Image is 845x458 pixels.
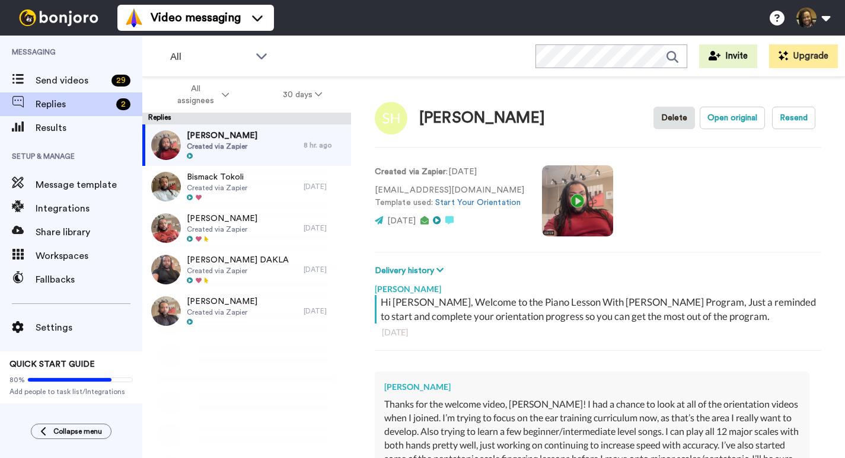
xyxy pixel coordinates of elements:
[151,213,181,243] img: d1571ce3-7078-4770-b1c3-993e7396c557-thumb.jpg
[151,130,181,160] img: 52a577d9-7802-4f05-ae8d-b08150df9b70-thumb.jpg
[435,198,521,207] a: Start Your Orientation
[142,166,351,207] a: Bismack TokoliCreated via Zapier[DATE]
[36,321,142,335] span: Settings
[304,223,345,233] div: [DATE]
[187,130,257,142] span: [PERSON_NAME]
[14,9,103,26] img: bj-logo-header-white.svg
[171,83,219,107] span: All assignees
[142,290,351,332] a: [PERSON_NAME]Created via Zapier[DATE]
[9,375,25,385] span: 80%
[151,296,181,326] img: 4fa2d431-9224-4be4-a620-782b4e202ff9-thumb.jpg
[187,225,257,234] span: Created via Zapier
[304,182,345,191] div: [DATE]
[142,113,351,124] div: Replies
[145,78,256,111] button: All assignees
[419,110,545,127] div: [PERSON_NAME]
[170,50,250,64] span: All
[384,381,800,393] div: [PERSON_NAME]
[387,217,416,225] span: [DATE]
[382,326,814,338] div: [DATE]
[187,171,247,183] span: Bismack Tokoli
[36,225,142,239] span: Share library
[375,184,524,209] p: [EMAIL_ADDRESS][DOMAIN_NAME] Template used:
[700,107,765,129] button: Open original
[36,273,142,287] span: Fallbacks
[9,387,133,396] span: Add people to task list/Integrations
[304,265,345,274] div: [DATE]
[36,201,142,216] span: Integrations
[304,140,345,150] div: 8 hr. ago
[187,308,257,317] span: Created via Zapier
[151,172,181,201] img: 8107f6ea-62d8-4a62-8986-dd0ee8da1aa9-thumb.jpg
[375,168,446,176] strong: Created via Zapier
[151,9,241,26] span: Video messaging
[375,264,447,277] button: Delivery history
[187,183,247,193] span: Created via Zapier
[111,75,130,87] div: 29
[36,249,142,263] span: Workspaces
[375,102,407,134] img: Image of Silas Humphries
[151,255,181,284] img: 9ca10852-8b39-46ae-9fb5-ec5ae229bc85-thumb.jpg
[769,44,838,68] button: Upgrade
[9,360,95,369] span: QUICK START GUIDE
[187,254,289,266] span: [PERSON_NAME] DAKLA
[699,44,757,68] button: Invite
[36,121,142,135] span: Results
[142,249,351,290] a: [PERSON_NAME] DAKLACreated via Zapier[DATE]
[31,424,111,439] button: Collapse menu
[142,124,351,166] a: [PERSON_NAME]Created via Zapier8 hr. ago
[653,107,695,129] button: Delete
[187,142,257,151] span: Created via Zapier
[381,295,818,324] div: Hi [PERSON_NAME], Welcome to the Piano Lesson With [PERSON_NAME] Program, Just a reminded to star...
[36,97,111,111] span: Replies
[53,427,102,436] span: Collapse menu
[256,84,349,105] button: 30 days
[187,266,289,276] span: Created via Zapier
[36,73,107,88] span: Send videos
[36,178,142,192] span: Message template
[187,296,257,308] span: [PERSON_NAME]
[142,207,351,249] a: [PERSON_NAME]Created via Zapier[DATE]
[772,107,815,129] button: Resend
[116,98,130,110] div: 2
[125,8,144,27] img: vm-color.svg
[187,213,257,225] span: [PERSON_NAME]
[375,166,524,178] p: : [DATE]
[304,306,345,316] div: [DATE]
[375,277,821,295] div: [PERSON_NAME]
